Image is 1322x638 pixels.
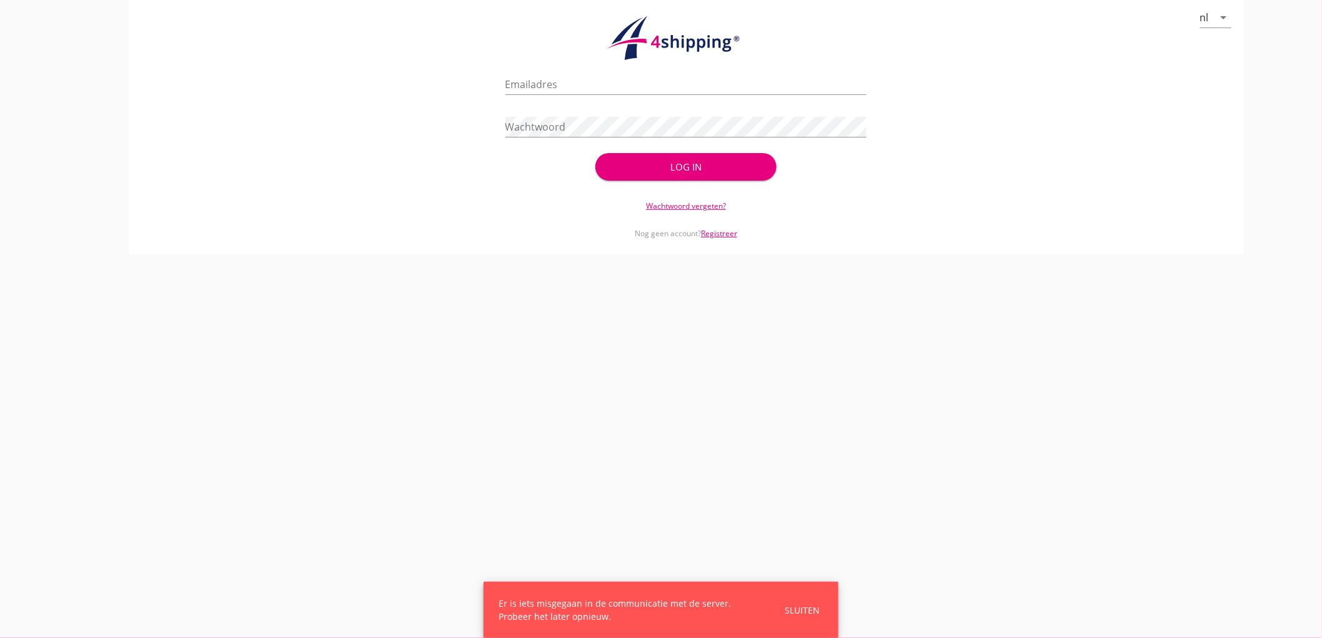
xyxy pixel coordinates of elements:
div: Nog geen account? [505,212,867,239]
div: Log in [615,160,756,174]
input: Emailadres [505,74,867,94]
a: Registreer [701,228,737,239]
div: nl [1200,12,1209,23]
a: Wachtwoord vergeten? [646,201,726,211]
i: arrow_drop_down [1216,10,1231,25]
button: Sluiten [781,600,823,621]
div: Sluiten [785,604,820,617]
button: Log in [595,153,776,181]
div: Er is iets misgegaan in de communicatie met de server. Probeer het later opnieuw. [499,597,755,623]
img: logo.1f945f1d.svg [605,15,767,61]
